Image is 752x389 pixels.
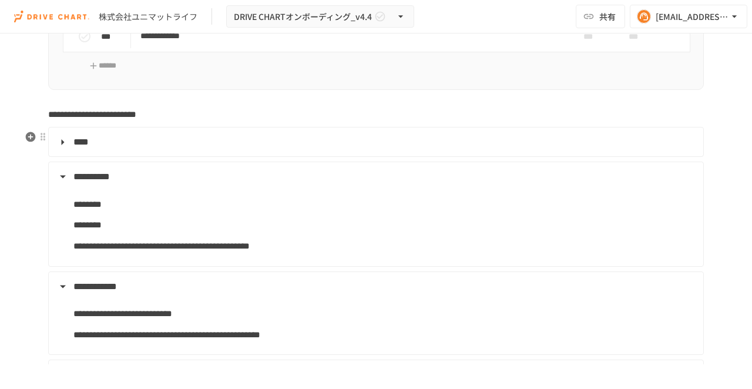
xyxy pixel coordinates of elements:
[14,7,89,26] img: i9VDDS9JuLRLX3JIUyK59LcYp6Y9cayLPHs4hOxMB9W
[630,5,747,28] button: [EMAIL_ADDRESS][DOMAIN_NAME]
[226,5,414,28] button: DRIVE CHARTオンボーディング_v4.4
[576,5,625,28] button: 共有
[599,10,616,23] span: 共有
[656,9,728,24] div: [EMAIL_ADDRESS][DOMAIN_NAME]
[99,11,197,23] div: 株式会社ユニマットライフ
[73,25,96,48] button: status
[234,9,372,24] span: DRIVE CHARTオンボーディング_v4.4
